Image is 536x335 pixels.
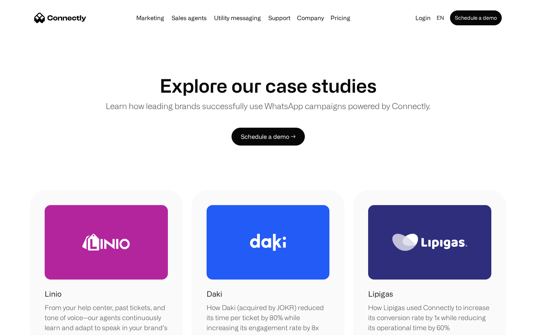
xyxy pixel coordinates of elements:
[265,15,293,21] a: Support
[250,234,286,251] img: Daki Logo
[160,74,377,97] h1: Explore our case studies
[7,321,45,332] aside: Language selected: English
[45,288,61,300] h1: Linio
[15,322,45,332] ul: Language list
[133,15,167,21] a: Marketing
[328,15,353,21] a: Pricing
[82,234,130,251] img: Linio Logo
[207,288,222,300] h1: Daki
[211,15,264,21] a: Utility messaging
[169,15,210,21] a: Sales agents
[106,100,430,112] p: Learn how leading brands successfully use WhatsApp campaigns powered by Connectly.
[232,128,305,146] a: Schedule a demo →
[412,13,434,23] a: Login
[368,288,393,300] h1: Lipigas
[297,13,324,23] div: Company
[437,13,444,23] div: en
[450,10,502,25] a: Schedule a demo
[368,303,491,333] div: How Lipigas used Connectly to increase its conversion rate by 1x while reducing its operational t...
